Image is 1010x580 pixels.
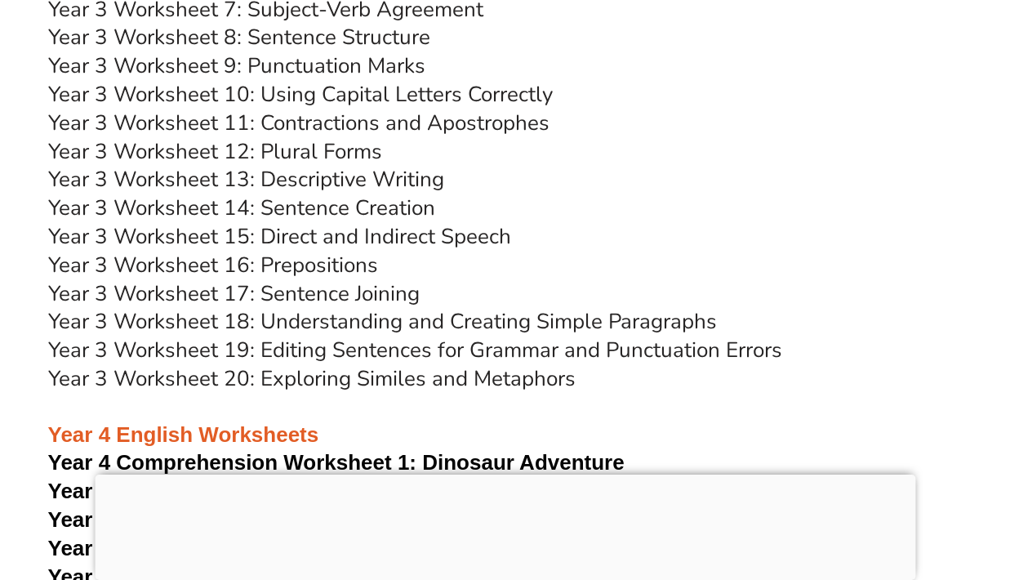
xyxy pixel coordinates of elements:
a: Year 4 Comprehension Worksheet 1: Dinosaur Adventure [48,450,625,475]
iframe: Advertisement [95,475,915,576]
a: Year 3 Worksheet 20: Exploring Similes and Metaphors [48,364,576,393]
a: Year 4 Comprehension Worksheet 3: Barbie Land [48,507,545,532]
span: Year 4 Comprehension Worksheet 1: [48,450,417,475]
a: Year 3 Worksheet 15: Direct and Indirect Speech [48,222,511,251]
a: Year 3 Worksheet 11: Contractions and Apostrophes [48,109,549,137]
a: Year 3 Worksheet 13: Descriptive Writing [48,165,444,194]
a: Year 3 Worksheet 14: Sentence Creation [48,194,435,222]
a: Year 4 Comprehension Worksheet 2: Ancient Aztecs [48,479,573,503]
a: Year 3 Worksheet 9: Punctuation Marks [48,51,425,80]
a: Year 3 Worksheet 18: Understanding and Creating Simple Paragraphs [48,307,717,336]
h3: Year 4 English Worksheets [48,394,963,449]
a: Year 3 Worksheet 12: Plural Forms [48,137,382,166]
span: Dinosaur Adventure [422,450,624,475]
a: Year 4 Comprehension Worksheet 4: Lost in Time [48,536,547,560]
iframe: Chat Widget [730,395,1010,580]
a: Year 3 Worksheet 19: Editing Sentences for Grammar and Punctuation Errors [48,336,782,364]
a: Year 3 Worksheet 10: Using Capital Letters Correctly [48,80,553,109]
a: Year 3 Worksheet 16: Prepositions [48,251,378,279]
a: Year 3 Worksheet 8: Sentence Structure [48,23,430,51]
a: Year 3 Worksheet 17: Sentence Joining [48,279,420,308]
